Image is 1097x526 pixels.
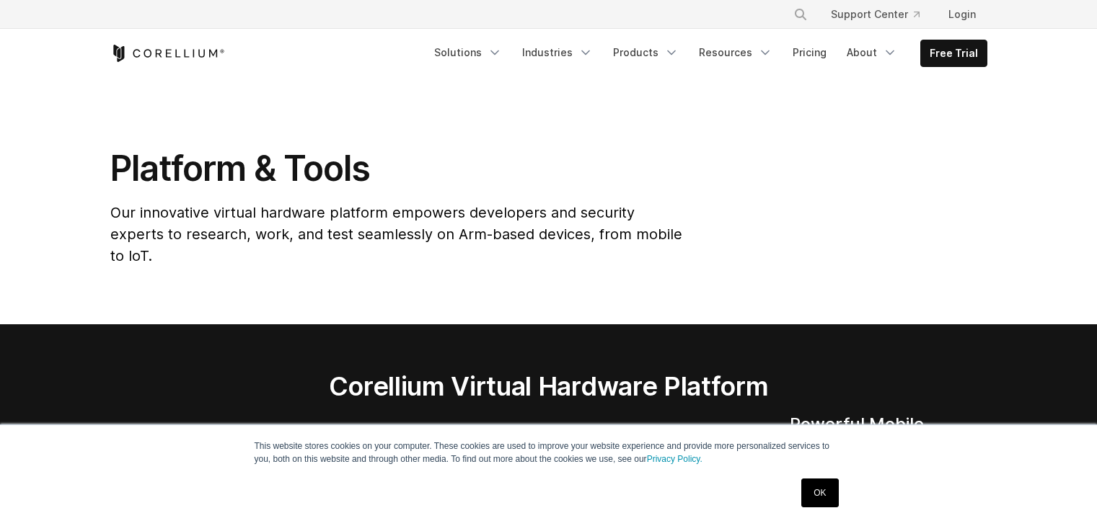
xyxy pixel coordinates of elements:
a: Products [604,40,687,66]
div: Navigation Menu [776,1,987,27]
h2: Corellium Virtual Hardware Platform [261,370,836,402]
h1: Platform & Tools [110,147,685,190]
h4: Powerful Mobile Testing Automation Tools [790,414,987,478]
div: Navigation Menu [426,40,987,67]
a: OK [801,478,838,507]
a: Solutions [426,40,511,66]
a: Login [937,1,987,27]
a: Corellium Home [110,45,225,62]
a: Free Trial [921,40,987,66]
a: Privacy Policy. [647,454,702,464]
a: Pricing [784,40,835,66]
button: Search [788,1,814,27]
p: This website stores cookies on your computer. These cookies are used to improve your website expe... [255,440,843,465]
a: Industries [514,40,602,66]
a: Resources [690,40,781,66]
a: Support Center [819,1,931,27]
a: About [838,40,906,66]
span: Our innovative virtual hardware platform empowers developers and security experts to research, wo... [110,204,682,264]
